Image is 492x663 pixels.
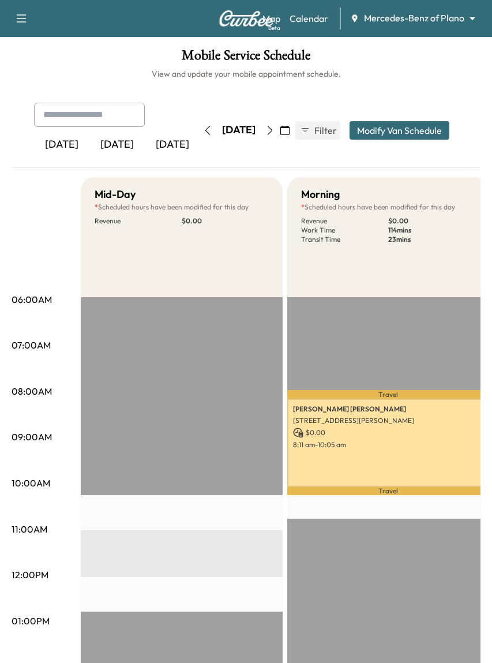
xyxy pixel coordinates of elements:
[364,12,464,25] span: Mercedes-Benz of Plano
[219,10,274,27] img: Curbee Logo
[262,12,280,25] a: MapBeta
[12,384,52,398] p: 08:00AM
[293,416,483,425] p: [STREET_ADDRESS][PERSON_NAME]
[145,132,200,158] div: [DATE]
[182,216,269,226] p: $ 0.00
[350,121,449,140] button: Modify Van Schedule
[89,132,145,158] div: [DATE]
[301,235,388,244] p: Transit Time
[12,568,48,582] p: 12:00PM
[95,216,182,226] p: Revenue
[301,203,475,212] p: Scheduled hours have been modified for this day
[290,12,328,25] a: Calendar
[388,226,475,235] p: 114 mins
[287,390,489,399] p: Travel
[222,123,256,137] div: [DATE]
[301,216,388,226] p: Revenue
[287,487,489,495] p: Travel
[12,48,480,68] h1: Mobile Service Schedule
[95,186,136,203] h5: Mid-Day
[314,123,335,137] span: Filter
[293,440,483,450] p: 8:11 am - 10:05 am
[388,235,475,244] p: 23 mins
[12,293,52,306] p: 06:00AM
[293,428,483,438] p: $ 0.00
[12,68,480,80] h6: View and update your mobile appointment schedule.
[12,614,50,628] p: 01:00PM
[12,476,50,490] p: 10:00AM
[268,24,280,32] div: Beta
[12,338,51,352] p: 07:00AM
[293,404,483,414] p: [PERSON_NAME] [PERSON_NAME]
[388,216,475,226] p: $ 0.00
[12,522,47,536] p: 11:00AM
[12,430,52,444] p: 09:00AM
[34,132,89,158] div: [DATE]
[95,203,269,212] p: Scheduled hours have been modified for this day
[301,186,340,203] h5: Morning
[301,226,388,235] p: Work Time
[295,121,340,140] button: Filter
